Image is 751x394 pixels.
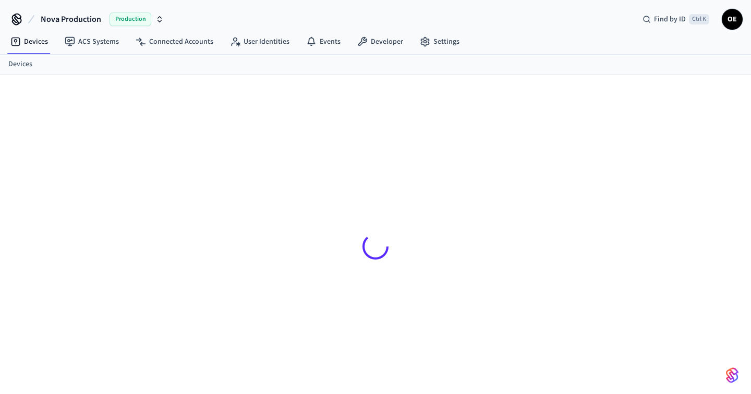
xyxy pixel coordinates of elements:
a: ACS Systems [56,32,127,51]
button: OE [722,9,743,30]
a: Devices [2,32,56,51]
div: Find by IDCtrl K [634,10,718,29]
a: Settings [411,32,468,51]
a: Events [298,32,349,51]
a: Connected Accounts [127,32,222,51]
span: Ctrl K [689,14,709,24]
a: User Identities [222,32,298,51]
span: Find by ID [654,14,686,24]
span: OE [723,10,742,29]
a: Developer [349,32,411,51]
span: Nova Production [41,13,101,26]
img: SeamLogoGradient.69752ec5.svg [726,367,738,384]
span: Production [110,13,151,26]
a: Devices [8,59,32,70]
